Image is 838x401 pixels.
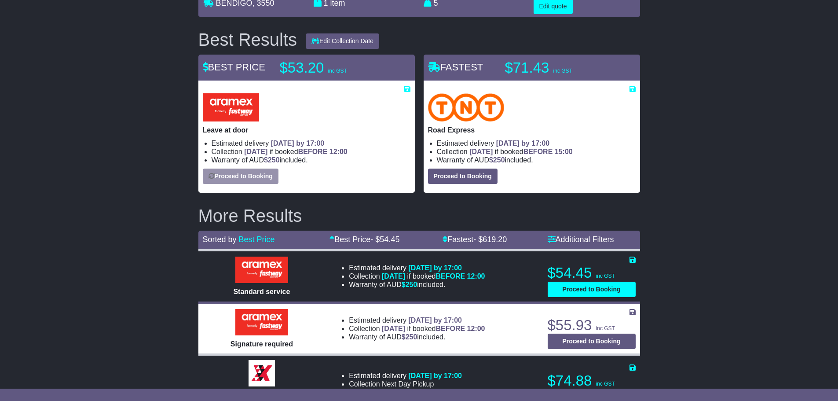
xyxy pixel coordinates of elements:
div: Best Results [194,30,302,49]
span: 250 [406,281,417,288]
span: 12:00 [467,272,485,280]
li: Estimated delivery [349,372,462,380]
button: Edit Collection Date [306,33,379,49]
span: 250 [268,156,280,164]
li: Estimated delivery [212,139,410,147]
span: - $ [370,235,399,244]
h2: More Results [198,206,640,225]
span: if booked [469,148,572,155]
span: Signature required [231,340,293,348]
span: $ [402,281,417,288]
span: [DATE] by 17:00 [271,140,325,147]
span: inc GST [596,325,615,331]
button: Proceed to Booking [428,169,498,184]
p: $71.43 [505,59,615,77]
span: 15:00 [555,148,573,155]
span: [DATE] [382,325,405,332]
span: 250 [406,333,417,341]
span: [DATE] by 17:00 [496,140,550,147]
span: 250 [493,156,505,164]
span: Next Day Pickup [382,380,434,388]
a: Best Price- $54.45 [329,235,399,244]
span: if booked [244,148,347,155]
button: Proceed to Booking [203,169,278,184]
span: inc GST [596,381,615,387]
p: Road Express [428,126,636,134]
span: [DATE] by 17:00 [408,372,462,379]
a: Additional Filters [548,235,614,244]
span: $ [402,333,417,341]
span: [DATE] by 17:00 [408,264,462,272]
p: Leave at door [203,126,410,134]
span: $ [264,156,280,164]
img: Border Express: Express Parcel Service [249,360,275,386]
span: Standard service [233,288,290,295]
li: Estimated delivery [437,139,636,147]
li: Warranty of AUD included. [212,156,410,164]
span: 619.20 [483,235,507,244]
span: 12:00 [329,148,348,155]
img: Aramex: Leave at door [203,93,259,121]
span: $ [489,156,505,164]
p: $55.93 [548,316,636,334]
span: if booked [382,325,485,332]
span: [DATE] [382,272,405,280]
span: - $ [473,235,507,244]
button: Proceed to Booking [548,282,636,297]
span: 54.45 [380,235,399,244]
li: Collection [349,380,462,388]
li: Collection [437,147,636,156]
a: Fastest- $619.20 [443,235,507,244]
span: inc GST [553,68,572,74]
li: Collection [349,272,485,280]
span: BEFORE [435,325,465,332]
span: inc GST [596,273,615,279]
img: Aramex: Signature required [235,309,288,335]
img: Aramex: Standard service [235,257,288,283]
li: Estimated delivery [349,264,485,272]
li: Warranty of AUD included. [349,280,485,289]
span: [DATE] [469,148,493,155]
p: $54.45 [548,264,636,282]
span: [DATE] by 17:00 [408,316,462,324]
span: BEFORE [523,148,553,155]
p: $53.20 [280,59,390,77]
img: TNT Domestic: Road Express [428,93,505,121]
li: Warranty of AUD included. [349,333,485,341]
span: BEFORE [435,272,465,280]
span: 12:00 [467,325,485,332]
button: Proceed to Booking [548,334,636,349]
span: Sorted by [203,235,237,244]
p: $74.88 [548,372,636,390]
span: FASTEST [428,62,483,73]
li: Estimated delivery [349,316,485,324]
span: if booked [382,272,485,280]
span: BEFORE [298,148,328,155]
span: BEST PRICE [203,62,265,73]
li: Collection [349,324,485,333]
li: Collection [212,147,410,156]
li: Warranty of AUD included. [437,156,636,164]
a: Best Price [239,235,275,244]
span: inc GST [328,68,347,74]
span: [DATE] [244,148,267,155]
